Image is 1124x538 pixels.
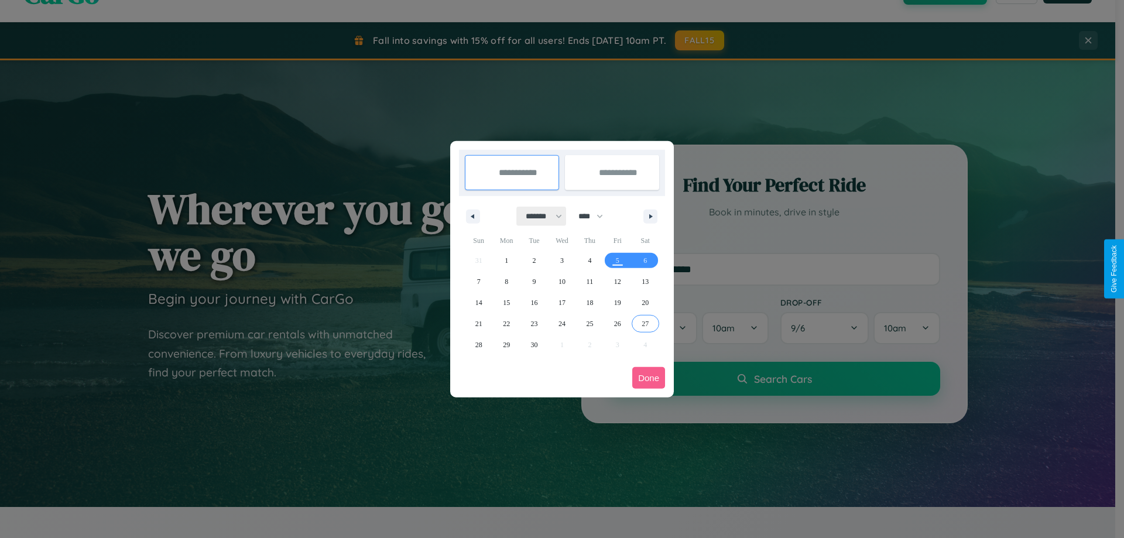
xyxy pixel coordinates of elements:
button: Done [632,367,665,389]
button: 21 [465,313,492,334]
span: Thu [576,231,604,250]
span: 18 [586,292,593,313]
button: 16 [520,292,548,313]
span: Fri [604,231,631,250]
button: 18 [576,292,604,313]
button: 7 [465,271,492,292]
button: 19 [604,292,631,313]
span: 19 [614,292,621,313]
span: 2 [533,250,536,271]
button: 17 [548,292,575,313]
button: 4 [576,250,604,271]
span: 15 [503,292,510,313]
button: 14 [465,292,492,313]
button: 26 [604,313,631,334]
span: 27 [642,313,649,334]
button: 6 [632,250,659,271]
button: 24 [548,313,575,334]
button: 13 [632,271,659,292]
span: Wed [548,231,575,250]
span: 17 [558,292,566,313]
button: 12 [604,271,631,292]
button: 8 [492,271,520,292]
span: 11 [587,271,594,292]
span: 30 [531,334,538,355]
span: Tue [520,231,548,250]
button: 15 [492,292,520,313]
button: 29 [492,334,520,355]
span: 24 [558,313,566,334]
button: 5 [604,250,631,271]
div: Give Feedback [1110,245,1118,293]
span: 26 [614,313,621,334]
span: 25 [586,313,593,334]
button: 20 [632,292,659,313]
button: 22 [492,313,520,334]
span: 3 [560,250,564,271]
span: 9 [533,271,536,292]
span: 1 [505,250,508,271]
button: 1 [492,250,520,271]
span: 6 [643,250,647,271]
span: 5 [616,250,619,271]
span: Mon [492,231,520,250]
span: 10 [558,271,566,292]
button: 30 [520,334,548,355]
span: 29 [503,334,510,355]
span: 21 [475,313,482,334]
span: 28 [475,334,482,355]
button: 27 [632,313,659,334]
span: 23 [531,313,538,334]
span: 22 [503,313,510,334]
span: 14 [475,292,482,313]
button: 9 [520,271,548,292]
span: 7 [477,271,481,292]
span: 4 [588,250,591,271]
button: 2 [520,250,548,271]
span: Sun [465,231,492,250]
button: 28 [465,334,492,355]
button: 11 [576,271,604,292]
span: 16 [531,292,538,313]
button: 23 [520,313,548,334]
button: 25 [576,313,604,334]
button: 10 [548,271,575,292]
span: Sat [632,231,659,250]
button: 3 [548,250,575,271]
span: 20 [642,292,649,313]
span: 12 [614,271,621,292]
span: 13 [642,271,649,292]
span: 8 [505,271,508,292]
